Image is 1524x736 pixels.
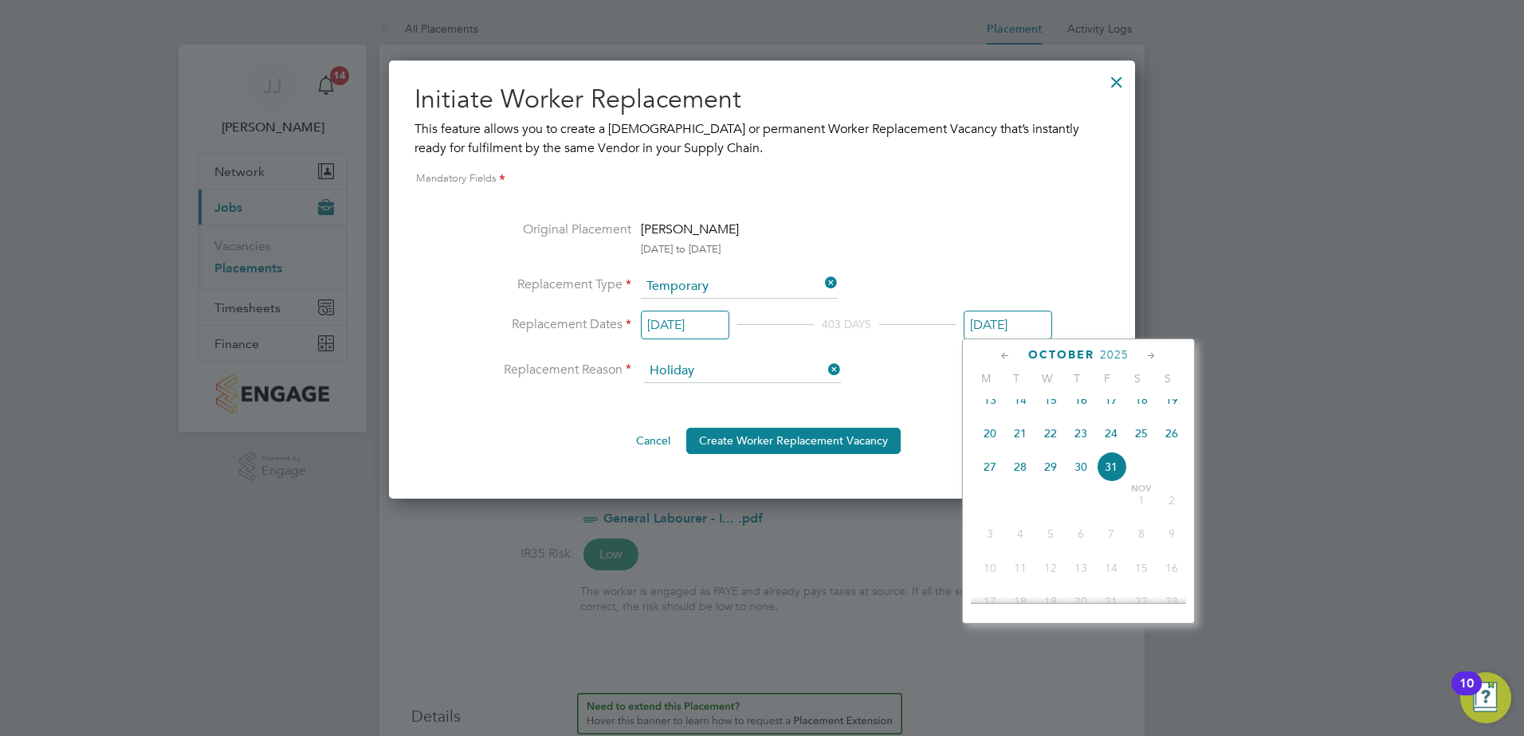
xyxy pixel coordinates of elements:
span: S [1153,371,1183,386]
span: 29 [1035,452,1066,482]
span: 14 [1005,385,1035,415]
span: October [1028,348,1094,362]
span: 7 [1096,519,1126,549]
span: [DATE] to [DATE] [641,242,721,256]
span: 15 [1035,385,1066,415]
button: Open Resource Center, 10 new notifications [1460,672,1511,723]
span: 21 [1005,418,1035,448]
span: 19 [1157,385,1187,415]
span: F [1092,371,1122,386]
span: 25 [1126,418,1157,448]
span: [PERSON_NAME] [641,221,739,237]
span: 8 [1126,519,1157,549]
span: 17 [1096,385,1126,415]
span: 19 [1035,586,1066,617]
span: 18 [1126,385,1157,415]
span: 27 [975,452,1005,482]
span: 2 [1157,485,1187,515]
span: 24 [1096,418,1126,448]
span: 30 [1066,452,1096,482]
input: Select one [644,359,841,383]
span: 31 [1096,452,1126,482]
span: 28 [1005,452,1035,482]
label: Original Placement [472,220,631,256]
span: 1 [1126,485,1157,515]
span: 17 [975,586,1005,617]
div: 403 DAYS [814,315,879,334]
span: T [1062,371,1092,386]
span: 15 [1126,553,1157,583]
input: Select one [964,311,1052,340]
span: 5 [1035,519,1066,549]
input: Select one [641,275,838,299]
label: Replacement Type [472,275,631,296]
span: W [1031,371,1062,386]
button: Cancel [623,428,683,453]
span: 3 [975,519,1005,549]
button: Create Worker Replacement Vacancy [686,428,901,453]
span: 6 [1066,519,1096,549]
span: 13 [1066,553,1096,583]
span: 23 [1157,586,1187,617]
span: S [1122,371,1153,386]
span: 4 [1005,519,1035,549]
div: 10 [1459,683,1474,704]
span: 12 [1035,553,1066,583]
span: 26 [1157,418,1187,448]
span: 9 [1157,519,1187,549]
span: M [971,371,1001,386]
input: Select one [641,311,729,340]
span: 21 [1096,586,1126,617]
span: 20 [1066,586,1096,617]
span: 23 [1066,418,1096,448]
h2: Initiate Worker Replacement [414,83,1110,116]
span: 14 [1096,553,1126,583]
div: Mandatory Fields [414,170,1110,188]
div: This feature allows you to create a [DEMOGRAPHIC_DATA] or permanent Worker Replacement Vacancy th... [414,119,1110,158]
span: 10 [975,553,1005,583]
span: 16 [1066,385,1096,415]
span: 16 [1157,553,1187,583]
label: Replacement Reason [472,362,631,378]
span: 13 [975,385,1005,415]
span: 18 [1005,586,1035,617]
span: 11 [1005,553,1035,583]
span: 22 [1035,418,1066,448]
span: Nov [1126,485,1157,493]
span: 22 [1126,586,1157,617]
span: 20 [975,418,1005,448]
label: Replacement Dates [472,315,631,341]
span: T [1001,371,1031,386]
span: 2025 [1100,348,1129,362]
